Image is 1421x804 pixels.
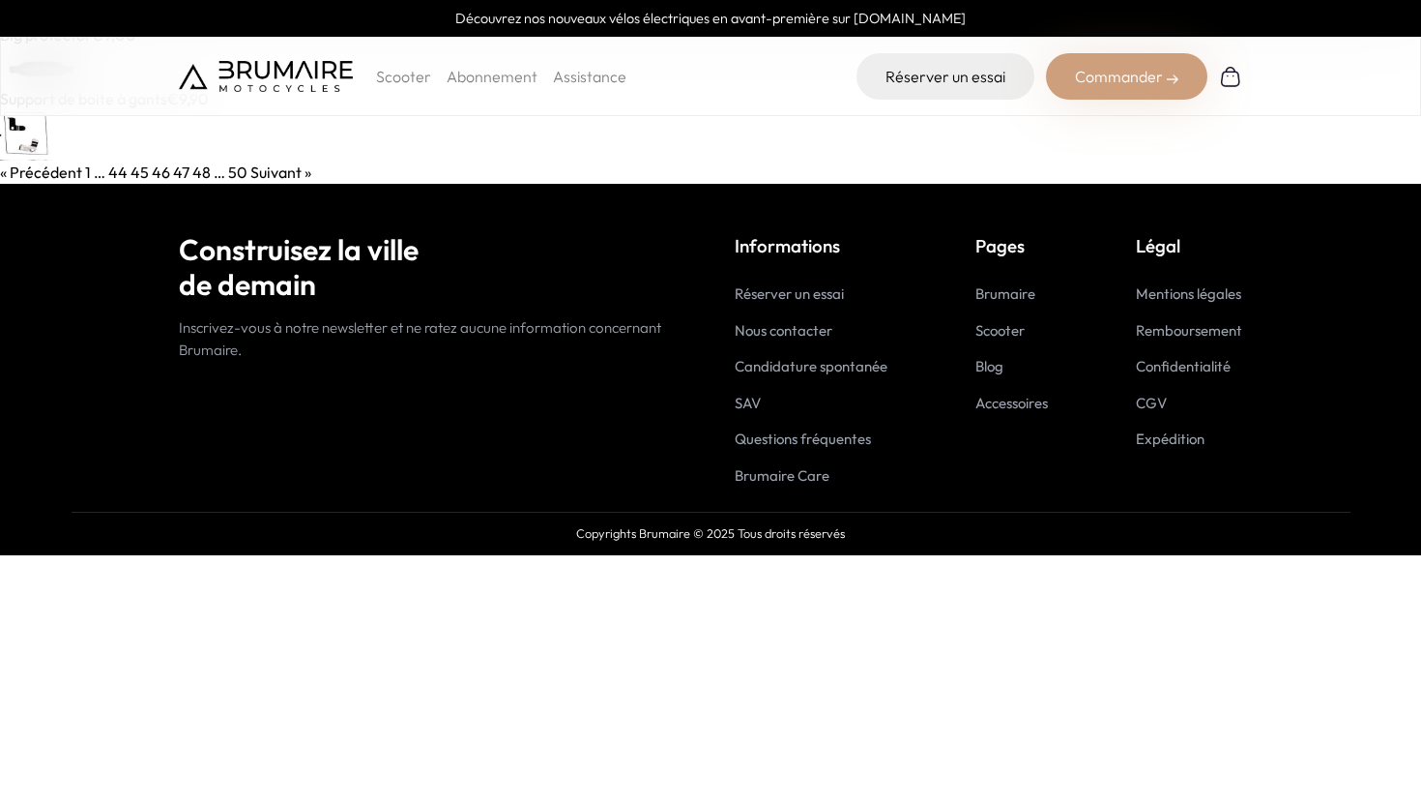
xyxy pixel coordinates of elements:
a: 45 [130,163,149,182]
span: 46 [152,163,170,182]
a: Mentions légales [1136,284,1241,303]
p: Scooter [376,65,431,88]
div: Commander [1046,53,1207,100]
a: Réserver un essai [735,284,844,303]
a: 48 [192,163,211,182]
span: … [214,163,225,182]
a: Candidature spontanée [735,357,887,375]
p: Copyrights Brumaire © 2025 Tous droits réservés [72,524,1350,543]
a: Remboursement [1136,321,1242,340]
a: Confidentialité [1136,357,1231,375]
p: Inscrivez-vous à notre newsletter et ne ratez aucune information concernant Brumaire. [179,317,686,361]
p: Informations [735,232,887,259]
p: Pages [975,232,1048,259]
p: Légal [1136,232,1242,259]
a: Abonnement [447,67,537,86]
a: 44 [108,163,128,182]
span: … [94,163,105,182]
a: 47 [173,163,189,182]
a: Expédition [1136,430,1204,448]
a: Suivant » [250,163,311,182]
a: Brumaire [975,284,1035,303]
a: 50 [228,163,247,182]
a: Nous contacter [735,321,832,340]
a: CGV [1136,394,1167,412]
img: right-arrow-2.png [1167,74,1178,85]
a: 1 [85,163,91,182]
a: Blog [975,357,1003,375]
a: Réserver un essai [856,53,1034,100]
a: Accessoires [975,394,1048,412]
img: Panier [1219,65,1242,88]
a: Questions fréquentes [735,430,871,448]
img: Brumaire Motocycles [179,61,353,92]
a: Scooter [975,321,1025,340]
a: Brumaire Care [735,466,829,485]
a: Assistance [553,67,626,86]
a: SAV [735,394,761,412]
h2: Construisez la ville de demain [179,232,686,302]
